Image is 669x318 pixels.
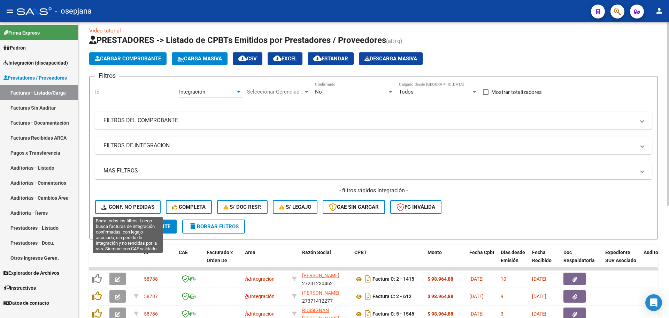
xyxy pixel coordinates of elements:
[3,74,67,82] span: Prestadores / Proveedores
[529,245,561,276] datatable-header-cell: Fecha Recibido
[491,88,542,96] span: Mostrar totalizadores
[501,294,503,299] span: 9
[273,56,297,62] span: EXCEL
[279,204,311,210] span: S/ legajo
[89,52,167,65] button: Cargar Comprobante
[532,311,546,317] span: [DATE]
[302,273,339,278] span: [PERSON_NAME]
[308,52,354,65] button: Estandar
[103,167,635,175] mat-panel-title: MAS FILTROS
[359,52,423,65] button: Descarga Masiva
[386,38,402,44] span: (alt+q)
[532,294,546,299] span: [DATE]
[354,250,367,255] span: CPBT
[469,294,484,299] span: [DATE]
[501,276,506,282] span: 10
[3,29,40,37] span: Firma Express
[101,222,110,230] mat-icon: search
[3,44,26,52] span: Padrón
[428,276,453,282] strong: $ 98.964,88
[179,250,188,255] span: CAE
[425,245,467,276] datatable-header-cell: Monto
[302,290,339,296] span: [PERSON_NAME]
[467,245,498,276] datatable-header-cell: Fecha Cpbt
[302,250,331,255] span: Razón Social
[273,200,317,214] button: S/ legajo
[55,3,92,19] span: - osepjana
[172,204,206,210] span: Completa
[217,200,268,214] button: S/ Doc Resp.
[469,276,484,282] span: [DATE]
[238,56,257,62] span: CSV
[3,299,49,307] span: Datos de contacto
[364,56,417,62] span: Descarga Masiva
[95,112,652,129] mat-expansion-panel-header: FILTROS DEL COMPROBANTE
[144,276,158,282] span: 58788
[101,204,154,210] span: Conf. no pedidas
[103,117,635,124] mat-panel-title: FILTROS DEL COMPROBANTE
[144,250,148,255] span: ID
[313,54,322,62] mat-icon: cloud_download
[172,52,228,65] button: Carga Masiva
[329,204,379,210] span: CAE SIN CARGAR
[469,311,484,317] span: [DATE]
[247,89,303,95] span: Seleccionar Gerenciador
[363,291,372,302] i: Descargar documento
[95,137,652,154] mat-expansion-panel-header: FILTROS DE INTEGRACION
[399,89,414,95] span: Todos
[89,35,386,45] span: PRESTADORES -> Listado de CPBTs Emitidos por Prestadores / Proveedores
[141,245,176,276] datatable-header-cell: ID
[302,289,349,304] div: 27371412277
[179,89,205,95] span: Integración
[372,311,414,317] strong: Factura C: 5 - 1545
[372,294,412,299] strong: Factura C: 2 - 612
[655,7,663,15] mat-icon: person
[532,250,552,263] span: Fecha Recibido
[645,294,662,311] div: Open Intercom Messenger
[177,56,222,62] span: Carga Masiva
[176,245,204,276] datatable-header-cell: CAE
[602,245,641,276] datatable-header-cell: Expediente SUR Asociado
[359,52,423,65] app-download-masive: Descarga masiva de comprobantes (adjuntos)
[95,187,652,194] h4: - filtros rápidos Integración -
[245,250,255,255] span: Area
[372,276,414,282] strong: Factura C: 2 - 1415
[144,294,158,299] span: 58787
[238,54,247,62] mat-icon: cloud_download
[302,272,349,286] div: 27231230462
[363,273,372,284] i: Descargar documento
[498,245,529,276] datatable-header-cell: Días desde Emisión
[101,223,170,230] span: Buscar Comprobante
[323,200,385,214] button: CAE SIN CARGAR
[561,245,602,276] datatable-header-cell: Doc Respaldatoria
[6,7,14,15] mat-icon: menu
[501,250,525,263] span: Días desde Emisión
[315,89,322,95] span: No
[428,294,453,299] strong: $ 98.964,88
[144,311,158,317] span: 58786
[95,200,161,214] button: Conf. no pedidas
[397,204,435,210] span: FC Inválida
[95,71,119,81] h3: Filtros
[299,245,352,276] datatable-header-cell: Razón Social
[189,222,197,230] mat-icon: delete
[223,204,262,210] span: S/ Doc Resp.
[428,311,453,317] strong: $ 98.964,88
[532,276,546,282] span: [DATE]
[245,294,275,299] span: Integración
[273,54,282,62] mat-icon: cloud_download
[644,250,664,255] span: Auditoria
[182,220,245,234] button: Borrar Filtros
[95,162,652,179] mat-expansion-panel-header: MAS FILTROS
[166,200,212,214] button: Completa
[428,250,442,255] span: Monto
[3,269,59,277] span: Explorador de Archivos
[313,56,348,62] span: Estandar
[89,28,121,34] a: Video tutorial
[245,311,275,317] span: Integración
[103,142,635,149] mat-panel-title: FILTROS DE INTEGRACION
[245,276,275,282] span: Integración
[501,311,503,317] span: 3
[390,200,441,214] button: FC Inválida
[469,250,494,255] span: Fecha Cpbt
